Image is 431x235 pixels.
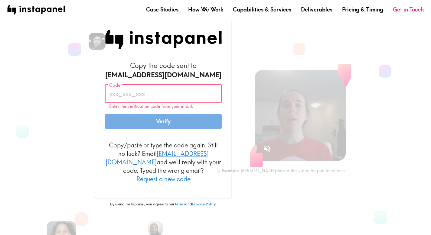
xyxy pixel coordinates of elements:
a: Capabilities & Services [233,6,291,13]
div: - [PERSON_NAME] shared this video for public release. [216,168,346,173]
a: Terms [175,201,185,206]
a: Get in Touch [393,6,424,13]
a: Deliverables [301,6,332,13]
input: xxx_xxx_xxx [105,85,222,103]
button: Verify [105,114,222,129]
button: Sound is off [260,142,273,155]
p: Copy/paste or type the code again. Still no luck? Email and we'll reply with your code. Typed the... [105,141,222,183]
a: How We Work [188,6,223,13]
div: [EMAIL_ADDRESS][DOMAIN_NAME] [105,70,222,80]
b: Example [222,168,239,173]
a: [EMAIL_ADDRESS][DOMAIN_NAME] [106,150,209,166]
p: By using Instapanel, you agree to our and . [95,201,231,207]
a: Case Studies [146,6,178,13]
button: Request a new code [136,175,191,183]
label: Code [109,82,120,89]
p: Enter the verification code from your email. [109,104,217,109]
img: instapanel [7,5,65,14]
img: Ronak [89,33,106,50]
h6: Copy the code sent to [105,61,222,80]
a: Pricing & Timing [342,6,383,13]
img: Instapanel [105,30,222,49]
a: Privacy Policy [192,201,215,206]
